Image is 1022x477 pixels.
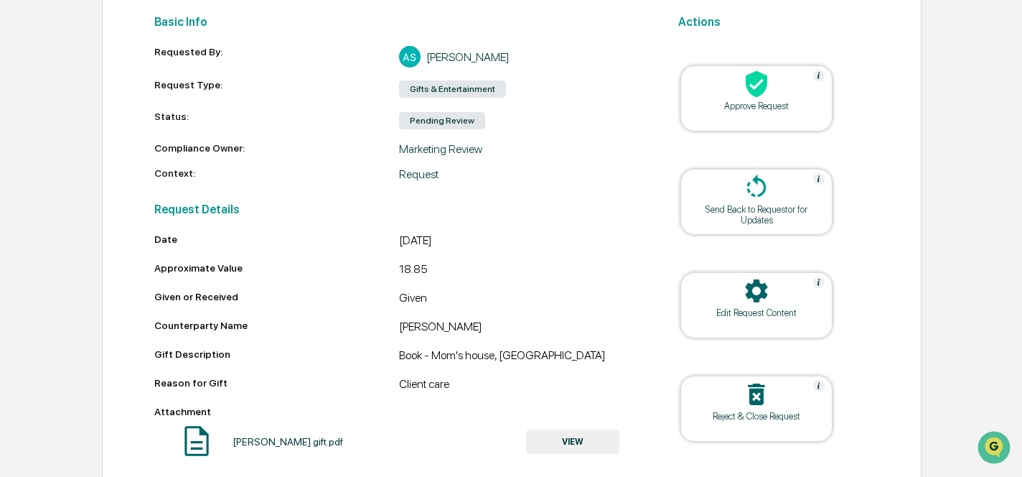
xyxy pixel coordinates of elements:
div: Status: [154,111,399,131]
div: AS [399,46,421,68]
div: Reason for Gift [154,377,399,389]
div: Context: [154,167,399,181]
div: Request Type: [154,79,399,99]
div: Request [399,167,644,181]
div: Pending Review [399,112,485,129]
p: How can we help? [14,30,261,53]
iframe: Open customer support [976,430,1015,468]
button: VIEW [526,430,619,454]
div: Reject & Close Request [692,411,821,422]
div: [PERSON_NAME] gift.pdf [233,436,343,448]
span: Data Lookup [29,208,90,223]
div: Attachment [154,406,644,417]
h2: Actions [678,15,869,29]
img: Help [813,173,825,185]
img: Document Icon [179,423,215,459]
span: Preclearance [29,181,93,195]
div: 18.85 [399,262,644,279]
div: Send Back to Requestor for Updates [692,204,821,226]
h2: Request Details [154,203,644,216]
img: Help [813,380,825,392]
div: Marketing Review [399,142,644,156]
div: We're available if you need us! [49,124,182,136]
div: Given [399,291,644,308]
div: Compliance Owner: [154,142,399,156]
img: 1746055101610-c473b297-6a78-478c-a979-82029cc54cd1 [14,110,40,136]
div: [PERSON_NAME] [399,320,644,337]
div: 🔎 [14,210,26,221]
div: Start new chat [49,110,235,124]
div: Date [154,233,399,245]
a: 🗄️Attestations [98,175,184,201]
img: Help [813,70,825,81]
img: Help [813,277,825,288]
div: Gifts & Entertainment [399,80,506,98]
span: Pylon [143,244,174,254]
div: Client care [399,377,644,394]
div: Book - Mom's house, [GEOGRAPHIC_DATA] [399,348,644,366]
div: [PERSON_NAME] [426,50,510,64]
a: 🔎Data Lookup [9,203,96,228]
div: Approve Request [692,101,821,111]
h2: Basic Info [154,15,644,29]
div: Approximate Value [154,262,399,274]
button: Start new chat [244,114,261,131]
div: [DATE] [399,233,644,251]
a: 🖐️Preclearance [9,175,98,201]
div: Edit Request Content [692,307,821,318]
span: Attestations [118,181,178,195]
div: 🗄️ [104,182,116,194]
div: Counterparty Name [154,320,399,331]
a: Powered byPylon [101,243,174,254]
div: 🖐️ [14,182,26,194]
div: Gift Description [154,348,399,360]
div: Given or Received [154,291,399,302]
div: Requested By: [154,46,399,68]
